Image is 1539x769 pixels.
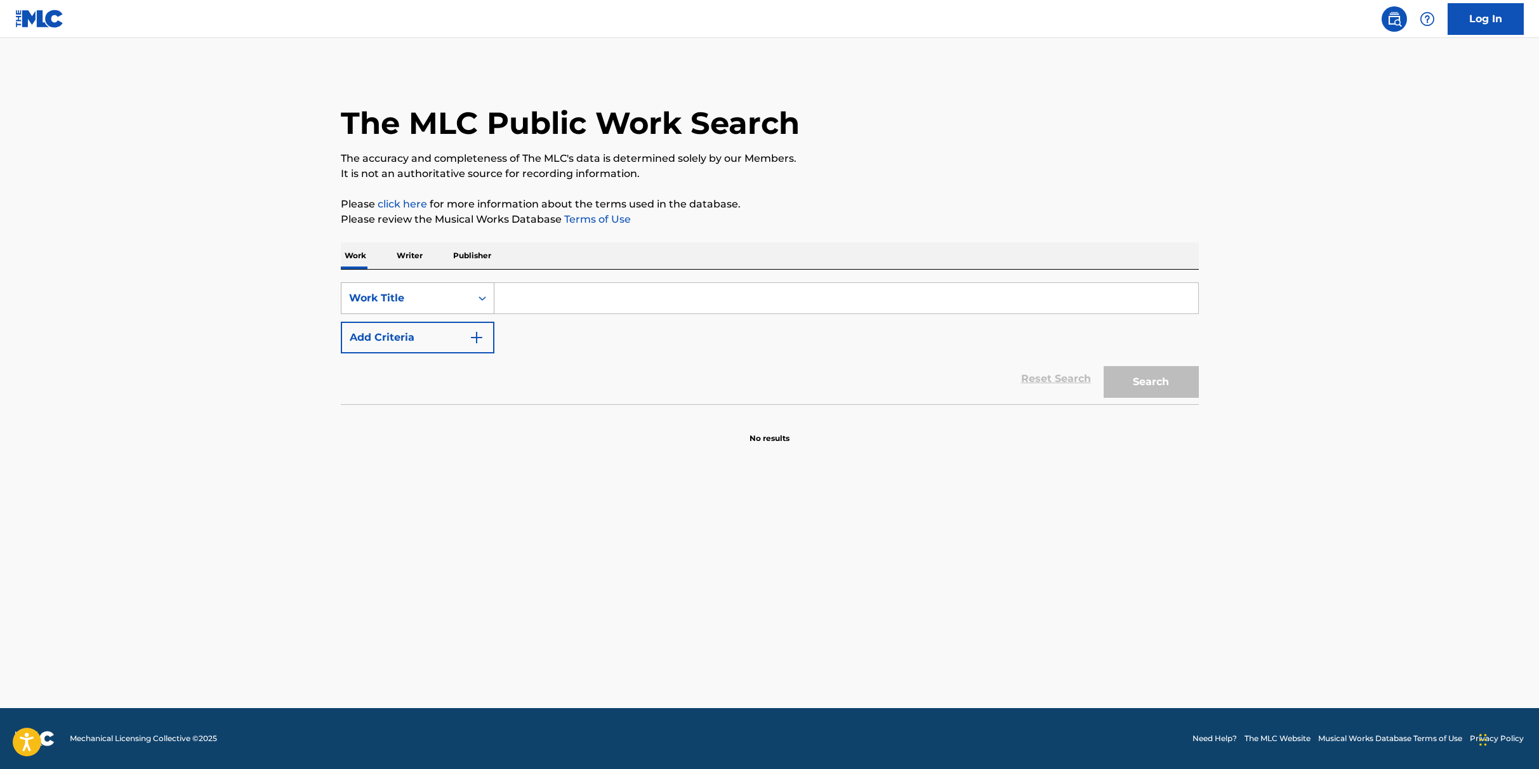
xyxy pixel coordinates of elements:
img: 9d2ae6d4665cec9f34b9.svg [469,330,484,345]
h1: The MLC Public Work Search [341,104,800,142]
p: The accuracy and completeness of The MLC's data is determined solely by our Members. [341,151,1199,166]
form: Search Form [341,282,1199,404]
p: Publisher [449,242,495,269]
a: click here [378,198,427,210]
img: MLC Logo [15,10,64,28]
p: Work [341,242,370,269]
div: Work Title [349,291,463,306]
a: Terms of Use [562,213,631,225]
a: Public Search [1382,6,1407,32]
div: Help [1415,6,1440,32]
img: logo [15,731,55,746]
a: Log In [1448,3,1524,35]
p: It is not an authoritative source for recording information. [341,166,1199,181]
p: Please for more information about the terms used in the database. [341,197,1199,212]
button: Add Criteria [341,322,494,353]
p: Please review the Musical Works Database [341,212,1199,227]
p: Writer [393,242,426,269]
a: Privacy Policy [1470,733,1524,744]
a: Musical Works Database Terms of Use [1318,733,1462,744]
a: Need Help? [1192,733,1237,744]
p: No results [750,417,789,444]
span: Mechanical Licensing Collective © 2025 [70,733,217,744]
img: search [1387,11,1402,27]
div: Drag [1479,721,1487,759]
img: help [1420,11,1435,27]
a: The MLC Website [1245,733,1311,744]
iframe: Chat Widget [1476,708,1539,769]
